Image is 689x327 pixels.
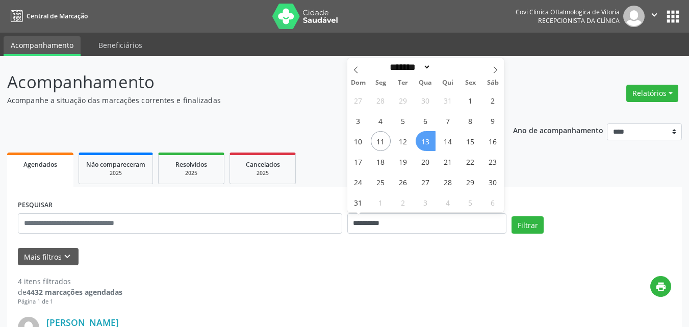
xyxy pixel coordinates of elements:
span: Agosto 22, 2025 [461,152,480,171]
div: Página 1 de 1 [18,297,122,306]
span: Agosto 17, 2025 [348,152,368,171]
span: Julho 31, 2025 [438,90,458,110]
span: Julho 30, 2025 [416,90,436,110]
a: Beneficiários [91,36,149,54]
a: Central de Marcação [7,8,88,24]
span: Ter [392,80,414,86]
button:  [645,6,664,27]
span: Agosto 24, 2025 [348,172,368,192]
span: Agosto 7, 2025 [438,111,458,131]
button: Filtrar [512,216,544,234]
div: de [18,287,122,297]
span: Recepcionista da clínica [538,16,620,25]
div: 2025 [237,169,288,177]
p: Acompanhamento [7,69,479,95]
span: Resolvidos [175,160,207,169]
span: Agosto 26, 2025 [393,172,413,192]
span: Agendados [23,160,57,169]
span: Agosto 2, 2025 [483,90,503,110]
span: Agosto 11, 2025 [371,131,391,151]
i: keyboard_arrow_down [62,251,73,262]
span: Cancelados [246,160,280,169]
span: Agosto 30, 2025 [483,172,503,192]
span: Agosto 31, 2025 [348,192,368,212]
button: apps [664,8,682,26]
span: Setembro 5, 2025 [461,192,480,212]
span: Agosto 16, 2025 [483,131,503,151]
strong: 4432 marcações agendadas [27,287,122,297]
label: PESQUISAR [18,197,53,213]
span: Agosto 15, 2025 [461,131,480,151]
select: Month [387,62,431,72]
span: Agosto 8, 2025 [461,111,480,131]
span: Agosto 27, 2025 [416,172,436,192]
span: Agosto 14, 2025 [438,131,458,151]
span: Seg [369,80,392,86]
span: Setembro 2, 2025 [393,192,413,212]
span: Setembro 3, 2025 [416,192,436,212]
span: Agosto 9, 2025 [483,111,503,131]
span: Agosto 10, 2025 [348,131,368,151]
input: Year [431,62,465,72]
span: Agosto 23, 2025 [483,152,503,171]
span: Agosto 3, 2025 [348,111,368,131]
span: Julho 28, 2025 [371,90,391,110]
span: Agosto 29, 2025 [461,172,480,192]
span: Agosto 12, 2025 [393,131,413,151]
span: Setembro 1, 2025 [371,192,391,212]
i: print [655,281,667,292]
span: Central de Marcação [27,12,88,20]
span: Agosto 18, 2025 [371,152,391,171]
button: Mais filtroskeyboard_arrow_down [18,248,79,266]
span: Setembro 6, 2025 [483,192,503,212]
span: Sáb [481,80,504,86]
span: Agosto 21, 2025 [438,152,458,171]
span: Dom [347,80,370,86]
span: Agosto 5, 2025 [393,111,413,131]
p: Ano de acompanhamento [513,123,603,136]
img: img [623,6,645,27]
span: Agosto 4, 2025 [371,111,391,131]
a: Acompanhamento [4,36,81,56]
div: 4 itens filtrados [18,276,122,287]
span: Sex [459,80,481,86]
span: Agosto 20, 2025 [416,152,436,171]
button: Relatórios [626,85,678,102]
span: Qui [437,80,459,86]
span: Setembro 4, 2025 [438,192,458,212]
div: 2025 [86,169,145,177]
span: Agosto 25, 2025 [371,172,391,192]
span: Julho 27, 2025 [348,90,368,110]
div: 2025 [166,169,217,177]
div: Covi Clinica Oftalmologica de Vitoria [516,8,620,16]
span: Julho 29, 2025 [393,90,413,110]
span: Qua [414,80,437,86]
span: Agosto 19, 2025 [393,152,413,171]
p: Acompanhe a situação das marcações correntes e finalizadas [7,95,479,106]
span: Agosto 28, 2025 [438,172,458,192]
span: Agosto 1, 2025 [461,90,480,110]
i:  [649,9,660,20]
span: Agosto 13, 2025 [416,131,436,151]
span: Agosto 6, 2025 [416,111,436,131]
span: Não compareceram [86,160,145,169]
button: print [650,276,671,297]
